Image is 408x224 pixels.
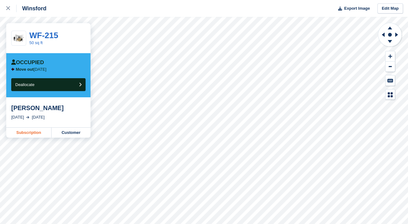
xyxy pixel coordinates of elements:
span: Move out [16,67,34,72]
button: Map Legend [386,89,395,100]
img: arrow-right-light-icn-cde0832a797a2874e46488d9cf13f60e5c3a73dbe684e267c42b8395dfbc2abf.svg [26,116,29,119]
button: Export Image [334,3,370,14]
button: Keyboard Shortcuts [386,75,395,86]
a: Subscription [6,128,52,138]
img: 50-sqft-unit%20(11).jpg [12,33,26,44]
button: Zoom Out [386,62,395,72]
a: WF-215 [29,31,58,40]
div: [DATE] [32,114,45,120]
div: Winsford [17,5,47,12]
p: [DATE] [16,67,47,72]
a: Edit Map [377,3,403,14]
div: Occupied [11,59,44,66]
img: arrow-left-icn-90495f2de72eb5bd0bd1c3c35deca35cc13f817d75bef06ecd7c0b315636ce7e.svg [11,68,14,71]
button: Zoom In [386,51,395,62]
div: [DATE] [11,114,24,120]
div: [PERSON_NAME] [11,104,86,112]
a: Customer [52,128,91,138]
span: Deallocate [15,82,34,87]
a: 50 sq ft [29,40,43,45]
span: Export Image [344,5,370,12]
button: Deallocate [11,78,86,91]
